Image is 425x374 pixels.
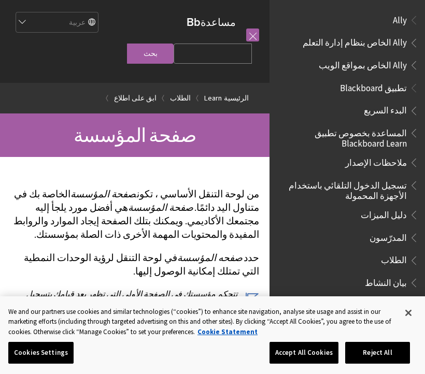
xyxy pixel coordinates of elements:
a: Learn [204,92,222,105]
button: Cookies Settings [8,342,74,364]
p: حدد في لوحة التنقل لرؤية الوحدات النمطية التي تمتلك إمكانية الوصول إليها. [10,251,259,278]
span: Ally الخاص بمواقع الويب [319,56,407,70]
span: دليل الميزات [361,206,407,220]
select: Site Language Selector [15,12,98,33]
a: الطلاب [170,92,191,105]
nav: Book outline for Anthology Ally Help [276,11,419,74]
span: الطلاب [381,252,407,266]
button: Reject All [345,342,410,364]
strong: Bb [187,16,201,29]
a: مساعدةBb [187,16,236,28]
div: We and our partners use cookies and similar technologies (“cookies”) to enhance site navigation, ... [8,307,395,337]
span: البدء السريع [364,102,407,116]
span: Ally الخاص بنظام إدارة التعلم [303,34,407,48]
span: المدرّسون [370,229,407,243]
a: More information about your privacy, opens in a new tab [197,327,258,336]
span: صفحه المؤسسة [177,252,243,264]
span: صفحة المؤسسة [70,188,136,200]
a: ابق على اطلاع [114,92,157,105]
span: تطبيق Blackboard [340,79,407,93]
span: المساعدة بخصوص تطبيق Blackboard Learn [282,124,407,149]
span: ملاحظات الإصدار [345,154,407,168]
button: Accept All Cookies [270,342,338,364]
p: تتحكم مؤسستك في الصفحة الأولى التي تظهر بعد قيامك بتسجيل الدخول. [10,288,259,311]
span: تسجيل الدخول التلقائي باستخدام الأجهزة المحمولة [282,177,407,201]
input: بحث [127,44,174,64]
span: صفحة المؤسسة [128,202,193,213]
span: صفحة المؤسسة [74,123,196,147]
button: Close [397,301,420,324]
span: بيان النشاط [365,274,407,288]
span: Ally [393,11,407,25]
a: الرئيسية [224,92,249,105]
p: من لوحة التنقل الأساسي ، تكون الخاصة بك في متناول اليد دائمًا. هي أفضل مورد يلجأ إليه مجتمعك الأك... [10,188,259,242]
